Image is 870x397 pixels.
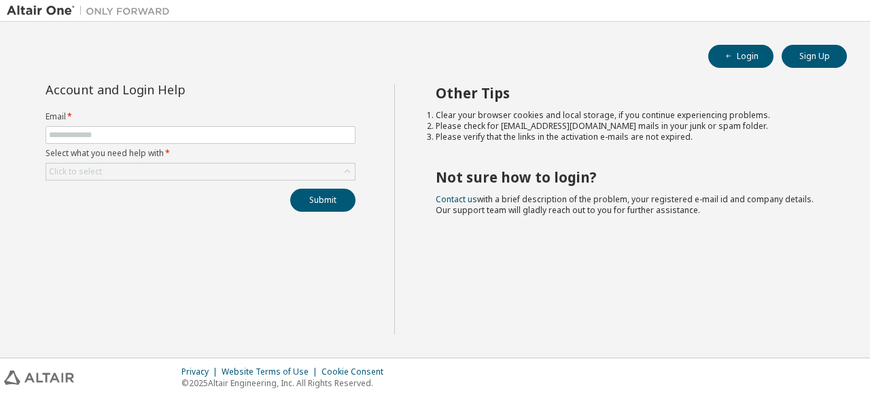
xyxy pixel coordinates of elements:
[181,377,391,389] p: © 2025 Altair Engineering, Inc. All Rights Reserved.
[436,110,823,121] li: Clear your browser cookies and local storage, if you continue experiencing problems.
[46,148,355,159] label: Select what you need help with
[49,166,102,177] div: Click to select
[46,164,355,180] div: Click to select
[4,371,74,385] img: altair_logo.svg
[46,84,294,95] div: Account and Login Help
[436,132,823,143] li: Please verify that the links in the activation e-mails are not expired.
[436,168,823,186] h2: Not sure how to login?
[46,111,355,122] label: Email
[436,84,823,102] h2: Other Tips
[782,45,847,68] button: Sign Up
[436,121,823,132] li: Please check for [EMAIL_ADDRESS][DOMAIN_NAME] mails in your junk or spam folder.
[436,193,477,205] a: Contact us
[290,189,355,212] button: Submit
[222,366,321,377] div: Website Terms of Use
[7,4,177,18] img: Altair One
[708,45,773,68] button: Login
[321,366,391,377] div: Cookie Consent
[436,193,814,216] span: with a brief description of the problem, your registered e-mail id and company details. Our suppo...
[181,366,222,377] div: Privacy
